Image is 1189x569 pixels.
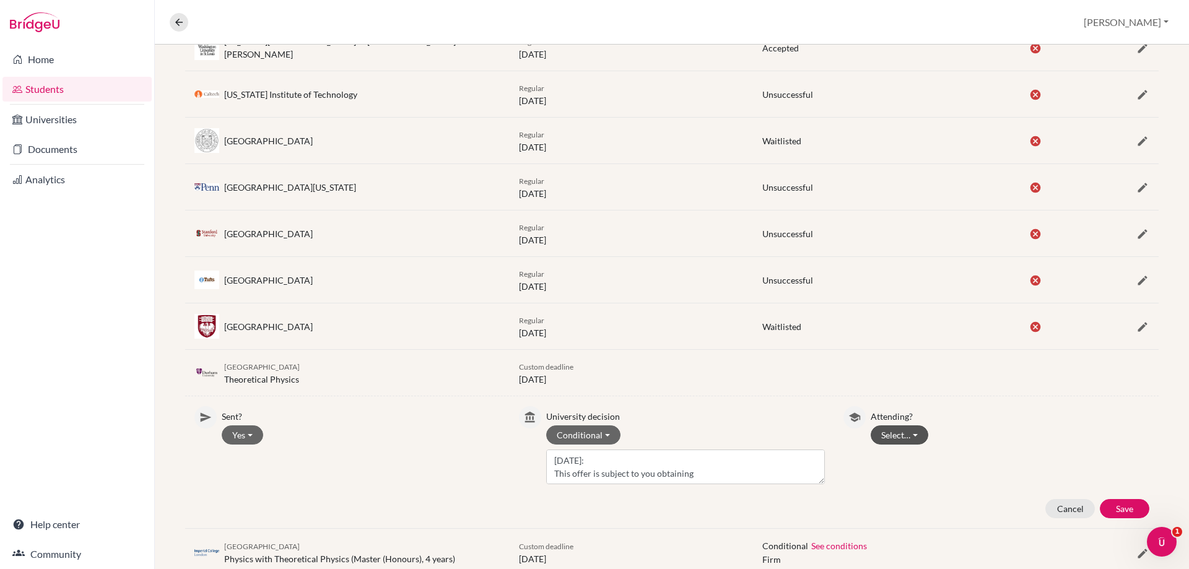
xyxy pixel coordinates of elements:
[224,320,313,333] div: [GEOGRAPHIC_DATA]
[2,77,152,102] a: Students
[510,174,753,200] div: [DATE]
[762,275,813,285] span: Unsuccessful
[2,47,152,72] a: Home
[510,313,753,339] div: [DATE]
[546,406,825,423] p: University decision
[519,84,544,93] span: Regular
[222,406,500,423] p: Sent?
[1147,527,1177,557] iframe: Intercom live chat
[194,271,219,289] img: us_tuf_u7twck0u.jpeg
[1100,499,1149,518] button: Save
[519,316,544,325] span: Regular
[2,137,152,162] a: Documents
[1172,527,1182,537] span: 1
[224,274,313,287] div: [GEOGRAPHIC_DATA]
[224,181,356,194] div: [GEOGRAPHIC_DATA][US_STATE]
[519,130,544,139] span: Regular
[510,267,753,293] div: [DATE]
[1045,499,1095,518] button: Cancel
[224,88,357,101] div: [US_STATE] Institute of Technology
[519,542,573,551] span: Custom deadline
[224,35,500,61] div: [US_STATE][GEOGRAPHIC_DATA] in [GEOGRAPHIC_DATA][PERSON_NAME]
[224,360,300,386] div: Theoretical Physics
[546,425,621,445] button: Conditional
[519,269,544,279] span: Regular
[222,425,263,445] button: Yes
[762,136,801,146] span: Waitlisted
[871,425,928,445] button: Select…
[224,227,313,240] div: [GEOGRAPHIC_DATA]
[811,539,868,553] button: See conditions
[510,220,753,246] div: [DATE]
[871,406,1149,423] p: Attending?
[510,539,753,565] div: [DATE]
[194,314,219,339] img: us_chi_ydljqlxo.jpeg
[194,228,219,239] img: us_sta_ct1zminj.png
[2,167,152,192] a: Analytics
[194,90,219,98] img: us_ctc_usx8fryn.jpeg
[762,89,813,100] span: Unsuccessful
[2,107,152,132] a: Universities
[519,362,573,371] span: Custom deadline
[762,43,799,53] span: Accepted
[224,539,455,565] div: Physics with Theoretical Physics (Master (Honours), 4 years)
[762,228,813,239] span: Unsuccessful
[519,176,544,186] span: Regular
[194,548,219,557] img: gb_i50_39g5eeto.png
[519,223,544,232] span: Regular
[762,541,808,551] span: Conditional
[2,542,152,567] a: Community
[510,35,753,61] div: [DATE]
[1078,11,1174,34] button: [PERSON_NAME]
[510,81,753,107] div: [DATE]
[762,553,868,566] span: Firm
[762,321,801,332] span: Waitlisted
[510,360,753,386] div: [DATE]
[194,183,219,190] img: us_upe_j42r4331.jpeg
[224,362,300,371] span: [GEOGRAPHIC_DATA]
[10,12,59,32] img: Bridge-U
[194,128,219,152] img: us_rice_691lcudw.jpeg
[762,182,813,193] span: Unsuccessful
[194,35,219,60] img: us_wust_q1v42f4k.jpeg
[194,368,219,378] img: gb_d86__169hhdl.png
[2,512,152,537] a: Help center
[224,134,313,147] div: [GEOGRAPHIC_DATA]
[510,128,753,154] div: [DATE]
[224,542,300,551] span: [GEOGRAPHIC_DATA]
